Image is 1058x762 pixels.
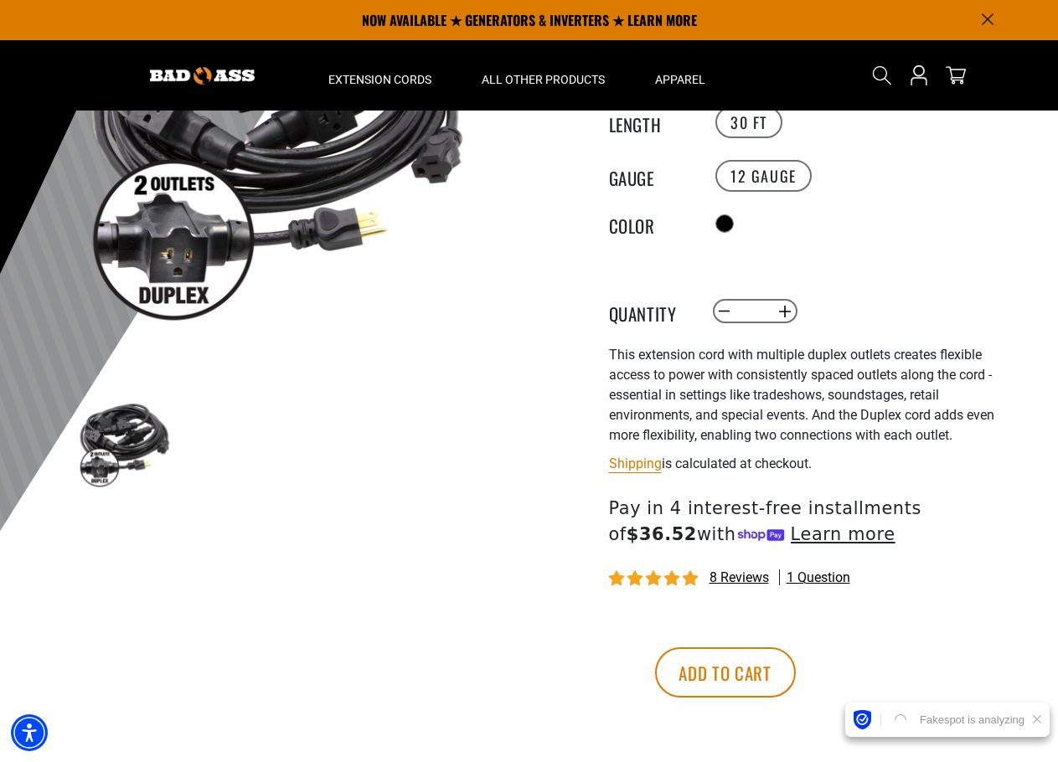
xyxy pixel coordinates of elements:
span: 1 question [787,569,850,587]
summary: All Other Products [457,40,630,111]
a: Open this option [906,40,932,111]
span: Apparel [655,72,705,87]
label: 30 FT [715,106,782,138]
span: 5.00 stars [609,571,701,587]
button: Add to cart [655,647,796,698]
div: Accessibility Menu [11,714,48,751]
legend: Length [609,111,693,133]
span: All Other Products [482,72,605,87]
summary: Extension Cords [303,40,457,111]
label: 12 Gauge [715,160,812,192]
summary: Apparel [630,40,730,111]
legend: Gauge [609,165,693,187]
span: This extension cord with multiple duplex outlets creates flexible access to power with consistent... [609,347,994,443]
span: Extension Cords [328,72,431,87]
img: Bad Ass Extension Cords [150,67,255,85]
summary: Search [869,62,895,89]
img: black [76,394,173,491]
legend: Color [609,213,693,234]
label: Quantity [609,301,693,322]
a: Shipping [609,456,662,471]
span: 8 reviews [710,569,769,585]
div: is calculated at checkout. [609,452,1019,475]
a: cart [942,65,969,85]
div: Fakespot is analyzing [913,713,1031,727]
